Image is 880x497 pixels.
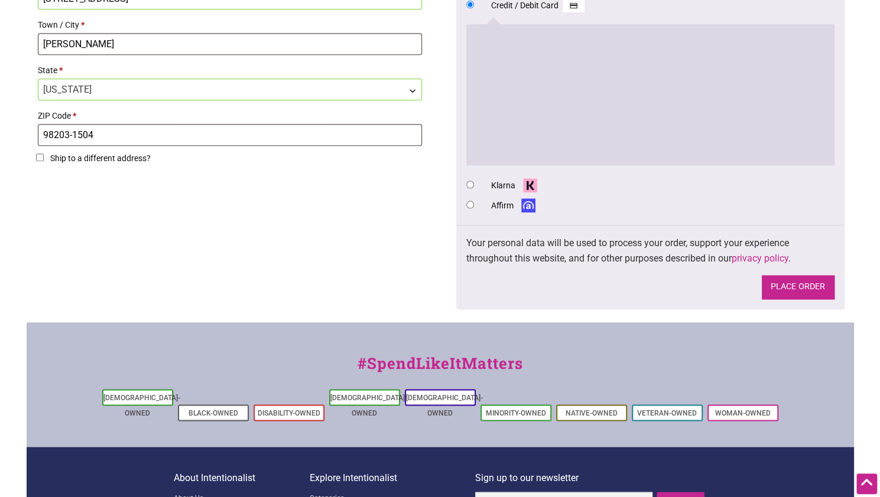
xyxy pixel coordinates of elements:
[473,31,827,156] iframe: Secure payment input frame
[518,198,540,212] img: Affirm
[103,394,180,417] a: [DEMOGRAPHIC_DATA]-Owned
[38,17,423,33] label: Town / City
[38,107,423,124] label: ZIP Code
[491,198,540,213] label: Affirm
[174,470,310,486] p: About Intentionalist
[475,470,706,486] p: Sign up to our newsletter
[466,236,834,266] p: Your personal data will be used to process your order, support your experience throughout this we...
[637,409,697,417] a: Veteran-Owned
[50,153,151,163] span: Ship to a different address?
[491,178,541,193] label: Klarna
[38,79,423,100] span: State
[406,394,483,417] a: [DEMOGRAPHIC_DATA]-Owned
[258,409,320,417] a: Disability-Owned
[715,409,771,417] a: Woman-Owned
[519,178,541,192] img: Klarna
[732,253,788,264] a: privacy policy
[566,409,618,417] a: Native-Owned
[38,79,422,100] span: Washington
[856,473,877,494] div: Scroll Back to Top
[27,352,854,387] div: #SpendLikeItMatters
[486,409,546,417] a: Minority-Owned
[36,153,44,161] input: Ship to a different address?
[762,275,834,299] button: Place order
[310,470,475,486] p: Explore Intentionalist
[38,62,423,79] label: State
[189,409,238,417] a: Black-Owned
[330,394,407,417] a: [DEMOGRAPHIC_DATA]-Owned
